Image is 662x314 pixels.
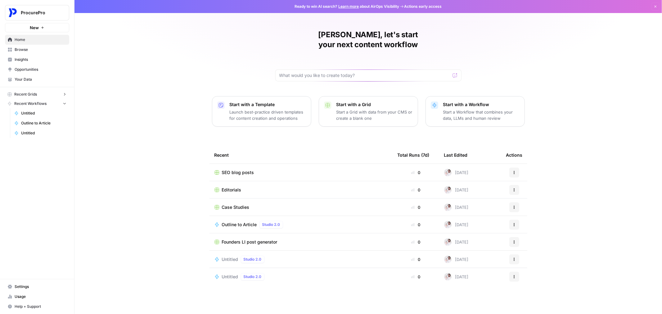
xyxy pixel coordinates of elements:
[212,96,311,127] button: Start with a TemplateLaunch best-practice driven templates for content creation and operations
[279,72,450,78] input: What would you like to create today?
[230,109,306,121] p: Launch best-practice driven templates for content creation and operations
[5,23,69,32] button: New
[30,25,39,31] span: New
[244,257,262,262] span: Studio 2.0
[21,10,58,16] span: ProcurePro
[319,96,418,127] button: Start with a GridStart a Grid with data from your CMS or create a blank one
[11,128,69,138] a: Untitled
[444,256,469,263] div: [DATE]
[21,110,66,116] span: Untitled
[444,146,468,164] div: Last Edited
[444,273,469,280] div: [DATE]
[5,282,69,292] a: Settings
[15,57,66,62] span: Insights
[214,204,388,210] a: Case Studies
[336,109,413,121] p: Start a Grid with data from your CMS or create a blank one
[444,169,452,176] img: zn1g6avbrte1o0734ny9fi1hdzi8
[444,221,469,228] div: [DATE]
[398,204,434,210] div: 0
[15,47,66,52] span: Browse
[5,55,69,65] a: Insights
[11,108,69,118] a: Untitled
[398,146,430,164] div: Total Runs (7d)
[444,186,452,194] img: zn1g6avbrte1o0734ny9fi1hdzi8
[398,187,434,193] div: 0
[444,204,452,211] img: zn1g6avbrte1o0734ny9fi1hdzi8
[11,118,69,128] a: Outline to Article
[14,101,47,106] span: Recent Workflows
[295,4,399,9] span: Ready to win AI search? about AirOps Visibility
[5,5,69,20] button: Workspace: ProcurePro
[444,238,469,246] div: [DATE]
[444,169,469,176] div: [DATE]
[5,302,69,312] button: Help + Support
[15,304,66,309] span: Help + Support
[21,130,66,136] span: Untitled
[5,35,69,45] a: Home
[244,274,262,280] span: Studio 2.0
[222,239,277,245] span: Founders LI post generator
[214,187,388,193] a: Editorials
[5,292,69,302] a: Usage
[426,96,525,127] button: Start with a WorkflowStart a Workflow that combines your data, LLMs and human review
[222,187,241,193] span: Editorials
[262,222,280,227] span: Studio 2.0
[444,221,452,228] img: zn1g6avbrte1o0734ny9fi1hdzi8
[398,239,434,245] div: 0
[5,65,69,74] a: Opportunities
[398,256,434,262] div: 0
[444,273,452,280] img: zn1g6avbrte1o0734ny9fi1hdzi8
[214,146,388,164] div: Recent
[5,99,69,108] button: Recent Workflows
[444,186,469,194] div: [DATE]
[214,221,388,228] a: Outline to ArticleStudio 2.0
[15,77,66,82] span: Your Data
[15,37,66,43] span: Home
[214,256,388,263] a: UntitledStudio 2.0
[404,4,442,9] span: Actions early access
[398,169,434,176] div: 0
[336,101,413,108] p: Start with a Grid
[444,238,452,246] img: zn1g6avbrte1o0734ny9fi1hdzi8
[5,90,69,99] button: Recent Grids
[222,222,257,228] span: Outline to Article
[14,92,37,97] span: Recent Grids
[214,169,388,176] a: SEO blog posts
[5,74,69,84] a: Your Data
[214,239,388,245] a: Founders LI post generator
[444,256,452,263] img: zn1g6avbrte1o0734ny9fi1hdzi8
[222,204,250,210] span: Case Studies
[398,222,434,228] div: 0
[214,273,388,280] a: UntitledStudio 2.0
[5,45,69,55] a: Browse
[444,204,469,211] div: [DATE]
[15,294,66,299] span: Usage
[230,101,306,108] p: Start with a Template
[506,146,523,164] div: Actions
[21,120,66,126] span: Outline to Article
[443,109,520,121] p: Start a Workflow that combines your data, LLMs and human review
[222,274,238,280] span: Untitled
[339,4,359,9] a: Learn more
[222,256,238,262] span: Untitled
[222,169,254,176] span: SEO blog posts
[443,101,520,108] p: Start with a Workflow
[275,30,462,50] h1: [PERSON_NAME], let's start your next content workflow
[15,67,66,72] span: Opportunities
[7,7,18,18] img: ProcurePro Logo
[398,274,434,280] div: 0
[15,284,66,289] span: Settings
